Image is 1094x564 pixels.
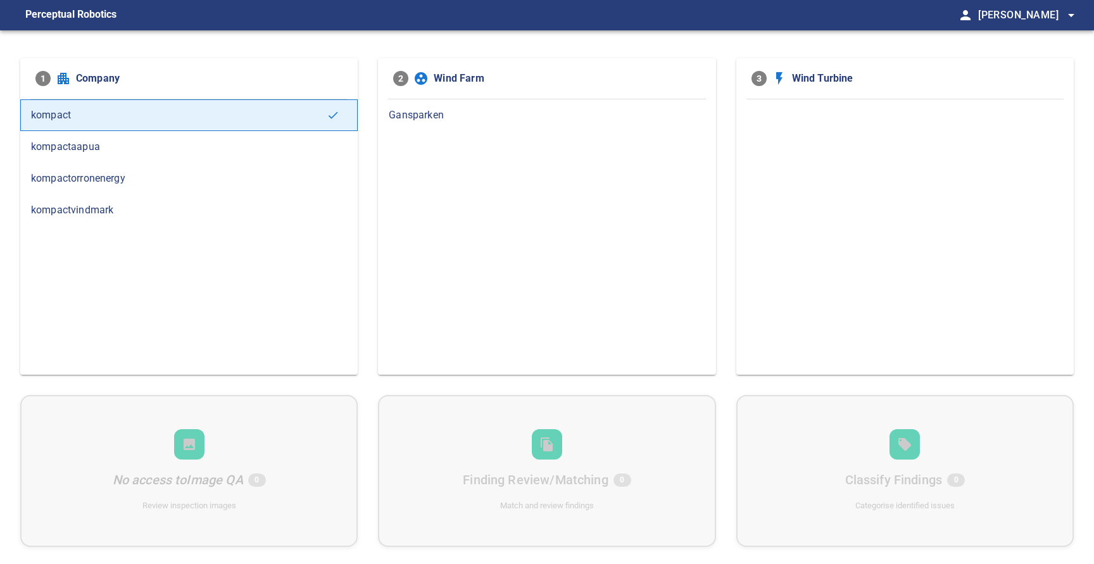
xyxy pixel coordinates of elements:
[978,6,1079,24] span: [PERSON_NAME]
[1064,8,1079,23] span: arrow_drop_down
[973,3,1079,28] button: [PERSON_NAME]
[31,203,347,218] span: kompactvindmark
[792,71,1059,86] span: Wind Turbine
[751,71,767,86] span: 3
[76,71,343,86] span: Company
[389,108,705,123] span: Gansparken
[20,163,358,194] div: kompactorronenergy
[378,99,715,131] div: Gansparken
[434,71,700,86] span: Wind Farm
[25,5,116,25] figcaption: Perceptual Robotics
[393,71,408,86] span: 2
[958,8,973,23] span: person
[31,108,327,123] span: kompact
[35,71,51,86] span: 1
[20,194,358,226] div: kompactvindmark
[31,139,347,154] span: kompactaapua
[20,131,358,163] div: kompactaapua
[20,99,358,131] div: kompact
[31,171,347,186] span: kompactorronenergy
